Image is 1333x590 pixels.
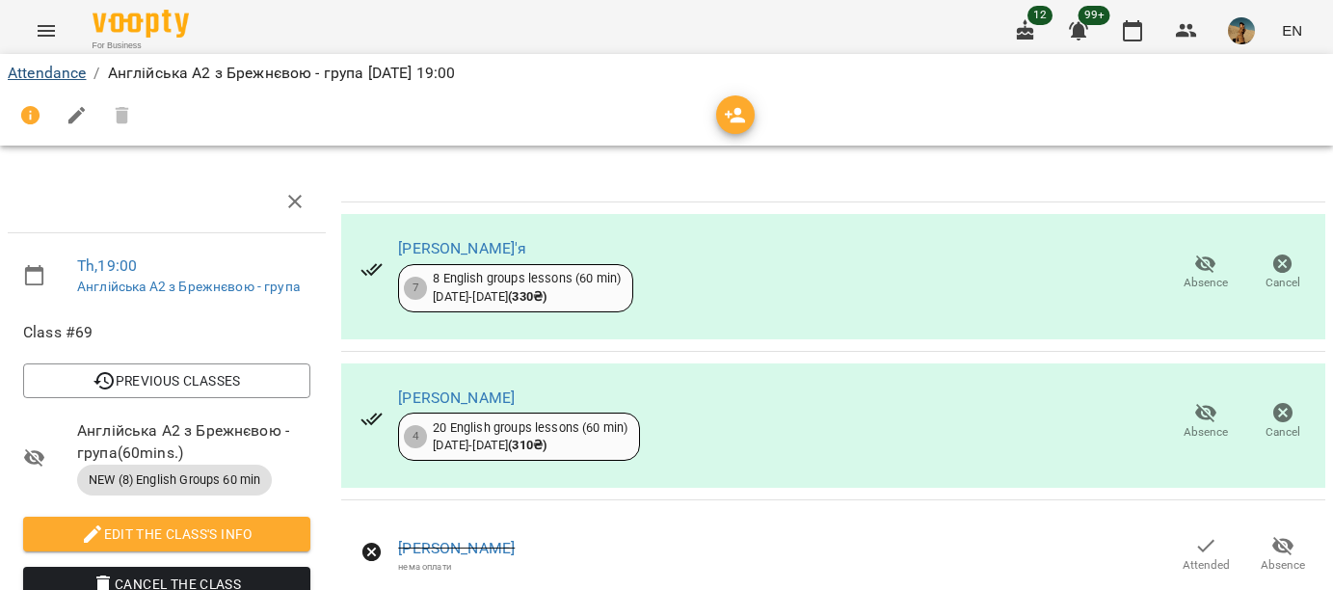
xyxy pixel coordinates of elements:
[508,438,547,452] b: ( 310 ₴ )
[23,517,310,551] button: Edit the class's Info
[1228,17,1255,44] img: 60eca85a8c9650d2125a59cad4a94429.JPG
[1184,275,1228,291] span: Absence
[433,270,621,306] div: 8 English groups lessons (60 min) [DATE] - [DATE]
[39,523,295,546] span: Edit the class's Info
[1183,557,1230,574] span: Attended
[77,279,300,294] a: Англійська А2 з Брежнєвою - група
[1266,275,1300,291] span: Cancel
[433,419,627,455] div: 20 English groups lessons (60 min) [DATE] - [DATE]
[1167,394,1244,448] button: Absence
[93,62,99,85] li: /
[1027,6,1053,25] span: 12
[398,560,515,573] div: нема оплати
[404,425,427,448] div: 4
[1282,20,1302,40] span: EN
[23,363,310,398] button: Previous Classes
[23,8,69,54] button: Menu
[39,369,295,392] span: Previous Classes
[398,389,515,407] a: [PERSON_NAME]
[8,62,1325,85] nav: breadcrumb
[77,419,310,465] span: Англійська А2 з Брежнєвою - група ( 60 mins. )
[1274,13,1310,48] button: EN
[77,471,272,489] span: NEW (8) English Groups 60 min
[404,277,427,300] div: 7
[1167,528,1244,582] button: Attended
[398,239,526,257] a: [PERSON_NAME]'я
[1244,528,1321,582] button: Absence
[1244,246,1321,300] button: Cancel
[23,321,310,344] span: Class #69
[398,539,515,557] a: [PERSON_NAME]
[1244,394,1321,448] button: Cancel
[93,10,189,38] img: Voopty Logo
[93,40,189,52] span: For Business
[1167,246,1244,300] button: Absence
[508,289,547,304] b: ( 330 ₴ )
[8,64,86,82] a: Attendance
[1266,424,1300,441] span: Cancel
[77,256,137,275] a: Th , 19:00
[108,62,456,85] p: Англійська А2 з Брежнєвою - група [DATE] 19:00
[1184,424,1228,441] span: Absence
[1079,6,1110,25] span: 99+
[1261,557,1305,574] span: Absence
